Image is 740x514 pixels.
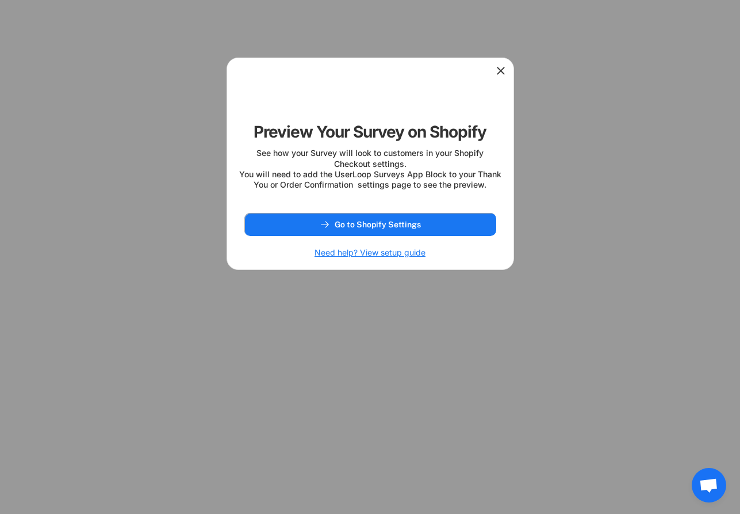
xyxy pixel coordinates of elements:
[239,148,502,190] div: See how your Survey will look to customers in your Shopify Checkout settings. You will need to ad...
[335,220,421,229] span: Go to Shopify Settings
[692,468,726,502] div: Open chat
[315,248,425,258] h6: Need help? View setup guide
[254,121,486,142] div: Preview Your Survey on Shopify
[244,213,496,236] button: Go to Shopify Settings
